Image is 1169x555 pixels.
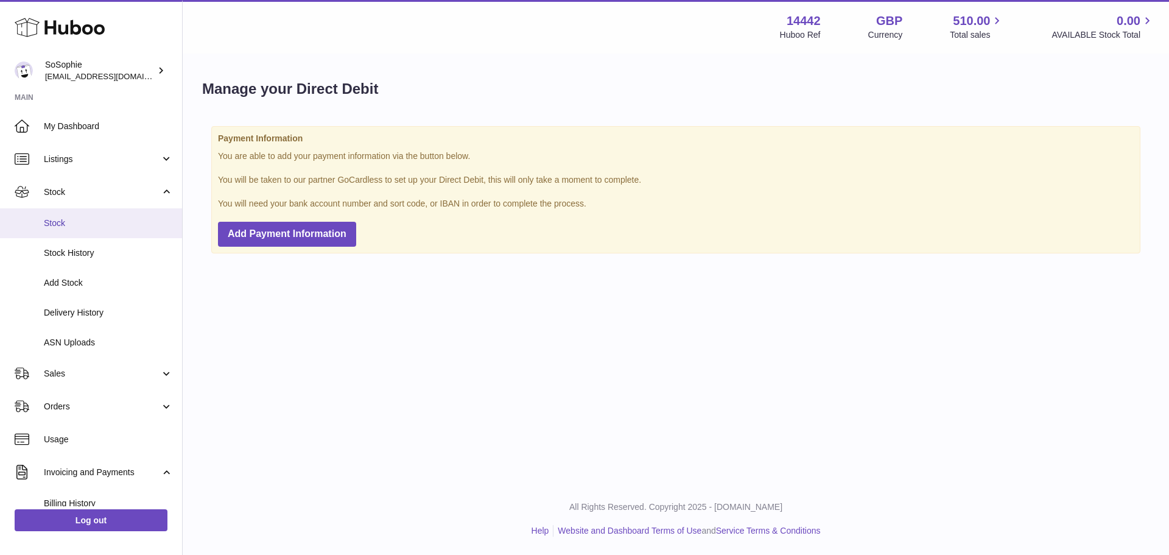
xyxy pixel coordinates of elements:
span: Usage [44,434,173,445]
strong: GBP [876,13,902,29]
p: You will need your bank account number and sort code, or IBAN in order to complete the process. [218,198,1134,210]
div: Huboo Ref [780,29,821,41]
strong: 14442 [787,13,821,29]
span: Invoicing and Payments [44,467,160,478]
span: Delivery History [44,307,173,319]
a: Help [532,526,549,536]
span: Stock History [44,247,173,259]
div: Currency [868,29,903,41]
span: Stock [44,186,160,198]
span: Add Stock [44,277,173,289]
span: 510.00 [953,13,990,29]
p: You will be taken to our partner GoCardless to set up your Direct Debit, this will only take a mo... [218,174,1134,186]
span: ASN Uploads [44,337,173,348]
span: Listings [44,154,160,165]
p: All Rights Reserved. Copyright 2025 - [DOMAIN_NAME] [192,501,1159,513]
img: internalAdmin-14442@internal.huboo.com [15,62,33,80]
strong: Payment Information [218,133,1134,144]
span: Billing History [44,498,173,509]
h1: Manage your Direct Debit [202,79,378,99]
a: 0.00 AVAILABLE Stock Total [1051,13,1154,41]
button: Add Payment Information [218,222,356,247]
div: SoSophie [45,59,155,82]
span: Total sales [950,29,1004,41]
li: and [553,525,820,537]
a: Log out [15,509,167,531]
span: AVAILABLE Stock Total [1051,29,1154,41]
span: 0.00 [1117,13,1140,29]
p: You are able to add your payment information via the button below. [218,150,1134,162]
span: Sales [44,368,160,380]
span: Orders [44,401,160,412]
a: Service Terms & Conditions [716,526,821,536]
span: My Dashboard [44,121,173,132]
span: Add Payment Information [228,228,346,239]
a: Website and Dashboard Terms of Use [558,526,701,536]
a: 510.00 Total sales [950,13,1004,41]
span: Stock [44,217,173,229]
span: [EMAIL_ADDRESS][DOMAIN_NAME] [45,71,179,81]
